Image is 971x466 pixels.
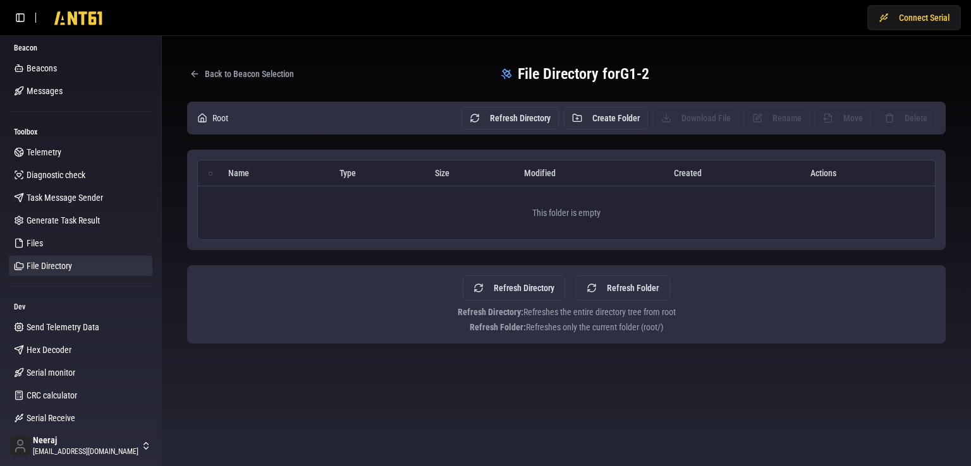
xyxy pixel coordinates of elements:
[867,5,961,30] button: Connect Serial
[197,306,936,318] div: Refreshes the entire directory tree from root
[27,191,103,204] span: Task Message Sender
[575,275,670,301] button: Refresh Folder
[33,435,138,446] span: Neeraj
[9,38,152,58] div: Beacon
[9,297,152,317] div: Dev
[27,366,75,379] span: Serial monitor
[27,62,57,75] span: Beacons
[430,160,518,186] th: Size
[519,160,669,186] th: Modified
[180,61,304,87] button: Back to Beacon Selection
[669,160,805,186] th: Created
[27,237,43,249] span: Files
[9,408,152,428] a: Serial Receive
[33,446,138,457] span: [EMAIL_ADDRESS][DOMAIN_NAME]
[5,431,156,461] button: Neeraj[EMAIL_ADDRESS][DOMAIN_NAME]
[223,160,334,186] th: Name
[27,344,71,356] span: Hex Decoder
[9,165,152,185] a: Diagnostic check
[27,146,61,158] span: Telemetry
[9,362,152,383] a: Serial monitor
[9,142,152,162] a: Telemetry
[518,64,649,84] h1: File Directory for G1-2
[9,210,152,230] a: Generate Task Result
[198,186,935,239] td: This folder is empty
[197,112,228,124] span: Root
[208,167,213,179] span: ○
[27,214,100,227] span: Generate Task Result
[461,107,559,129] button: Refresh Directory
[203,165,218,181] button: Select
[9,256,152,276] a: File Directory
[9,58,152,78] a: Beacons
[27,389,77,402] span: CRC calculator
[197,112,228,124] nav: breadcrumb
[27,321,99,333] span: Send Telemetry Data
[27,260,72,272] span: File Directory
[9,385,152,405] a: CRC calculator
[9,81,152,101] a: Messages
[27,169,85,181] span: Diagnostic check
[27,85,63,97] span: Messages
[564,107,648,129] button: Create Folder
[334,160,430,186] th: Type
[9,188,152,208] a: Task Message Sender
[9,122,152,142] div: Toolbox
[9,317,152,337] a: Send Telemetry Data
[805,160,935,186] th: Actions
[470,322,526,332] strong: Refresh Folder:
[463,275,565,301] button: Refresh Directory
[9,340,152,360] a: Hex Decoder
[458,307,523,317] strong: Refresh Directory:
[197,321,936,333] div: Refreshes only the current folder ( root/ )
[9,233,152,253] a: Files
[27,412,75,424] span: Serial Receive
